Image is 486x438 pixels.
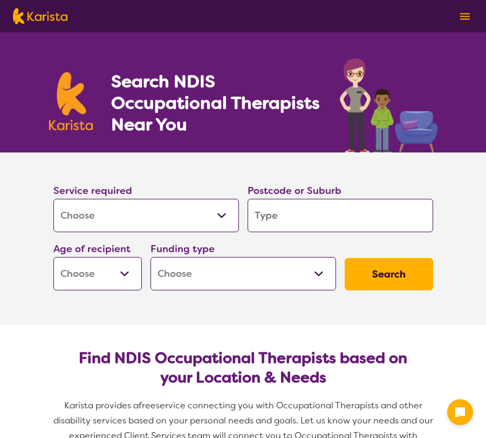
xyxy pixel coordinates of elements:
[53,184,132,197] label: Service required
[49,72,93,130] img: Karista logo
[62,349,425,387] h2: Find NDIS Occupational Therapists based on your Location & Needs
[248,199,433,232] input: Type
[460,13,470,20] img: menu
[139,400,156,411] span: free
[111,71,321,135] h1: Search NDIS Occupational Therapists Near You
[248,184,341,197] label: Postcode or Suburb
[150,242,215,255] label: Funding type
[340,58,437,152] img: occupational-therapy
[53,242,131,255] label: Age of recipient
[64,400,139,411] span: Karista provides a
[345,258,433,290] button: Search
[13,8,67,24] img: Karista logo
